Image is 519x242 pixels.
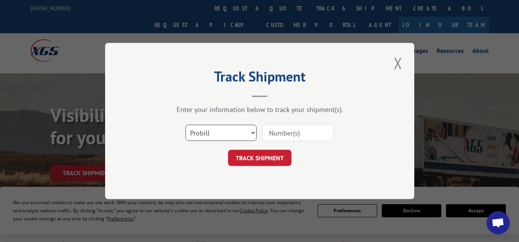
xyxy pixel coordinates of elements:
input: Number(s) [262,125,334,141]
a: Open chat [487,211,510,234]
h2: Track Shipment [144,71,376,86]
button: Close modal [391,52,405,74]
div: Enter your information below to track your shipment(s). [144,105,376,114]
button: TRACK SHIPMENT [228,150,291,166]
